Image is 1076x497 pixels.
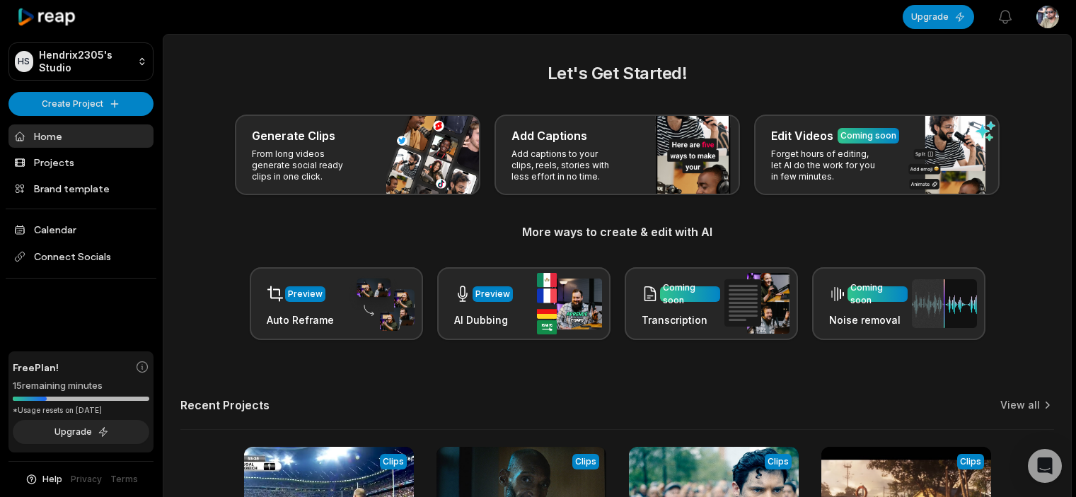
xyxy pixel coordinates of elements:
[642,312,720,327] h3: Transcription
[537,273,602,334] img: ai_dubbing.png
[475,288,510,300] div: Preview
[771,148,881,182] p: Forget hours of editing, let AI do the work for you in few minutes.
[252,127,335,144] h3: Generate Clips
[8,151,154,174] a: Projects
[8,218,154,241] a: Calendar
[180,223,1054,240] h3: More ways to create & edit with AI
[39,49,132,74] p: Hendrix2305's Studio
[663,281,717,307] div: Coming soon
[724,273,789,334] img: transcription.png
[8,177,154,200] a: Brand template
[8,124,154,148] a: Home
[912,279,977,328] img: noise_removal.png
[110,473,138,486] a: Terms
[267,312,334,327] h3: Auto Reframe
[180,398,270,412] h2: Recent Projects
[511,127,587,144] h3: Add Captions
[15,51,33,72] div: HS
[252,148,361,182] p: From long videos generate social ready clips in one click.
[1028,449,1062,483] div: Open Intercom Messenger
[840,129,896,142] div: Coming soon
[1000,398,1040,412] a: View all
[903,5,974,29] button: Upgrade
[771,127,833,144] h3: Edit Videos
[8,244,154,269] span: Connect Socials
[349,276,415,332] img: auto_reframe.png
[13,360,59,375] span: Free Plan!
[454,312,513,327] h3: AI Dubbing
[42,473,62,486] span: Help
[180,61,1054,86] h2: Let's Get Started!
[511,148,621,182] p: Add captions to your clips, reels, stories with less effort in no time.
[288,288,323,300] div: Preview
[8,92,154,116] button: Create Project
[13,405,149,416] div: *Usage resets on [DATE]
[13,420,149,444] button: Upgrade
[71,473,102,486] a: Privacy
[850,281,905,307] div: Coming soon
[13,379,149,393] div: 15 remaining minutes
[25,473,62,486] button: Help
[829,312,908,327] h3: Noise removal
